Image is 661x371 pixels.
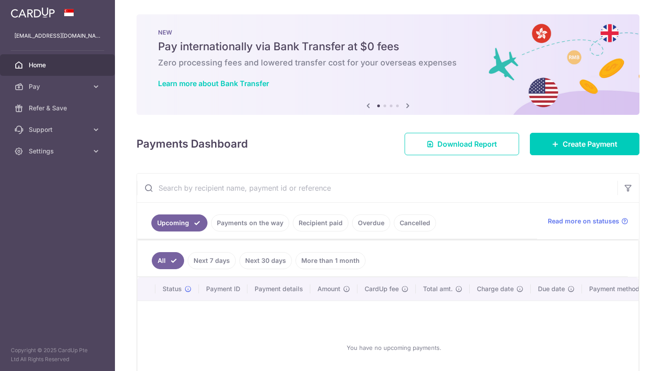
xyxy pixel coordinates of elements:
[530,133,639,155] a: Create Payment
[29,82,88,91] span: Pay
[14,31,101,40] p: [EMAIL_ADDRESS][DOMAIN_NAME]
[158,39,618,54] h5: Pay internationally via Bank Transfer at $0 fees
[158,57,618,68] h6: Zero processing fees and lowered transfer cost for your overseas expenses
[293,214,348,231] a: Recipient paid
[365,284,399,293] span: CardUp fee
[158,79,269,88] a: Learn more about Bank Transfer
[137,174,617,202] input: Search by recipient name, payment id or reference
[317,284,340,293] span: Amount
[437,139,497,149] span: Download Report
[29,125,88,134] span: Support
[582,277,650,301] th: Payment method
[548,217,619,226] span: Read more on statuses
[29,147,88,156] span: Settings
[151,214,207,231] a: Upcoming
[211,214,289,231] a: Payments on the way
[423,284,453,293] span: Total amt.
[247,277,310,301] th: Payment details
[538,284,565,293] span: Due date
[477,284,514,293] span: Charge date
[29,104,88,113] span: Refer & Save
[163,284,182,293] span: Status
[405,133,519,155] a: Download Report
[563,139,617,149] span: Create Payment
[295,252,366,269] a: More than 1 month
[239,252,292,269] a: Next 30 days
[29,61,88,70] span: Home
[352,214,390,231] a: Overdue
[137,136,248,152] h4: Payments Dashboard
[199,277,247,301] th: Payment ID
[548,217,628,226] a: Read more on statuses
[137,14,639,115] img: Bank transfer banner
[152,252,184,269] a: All
[188,252,236,269] a: Next 7 days
[158,29,618,36] p: NEW
[11,7,55,18] img: CardUp
[394,214,436,231] a: Cancelled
